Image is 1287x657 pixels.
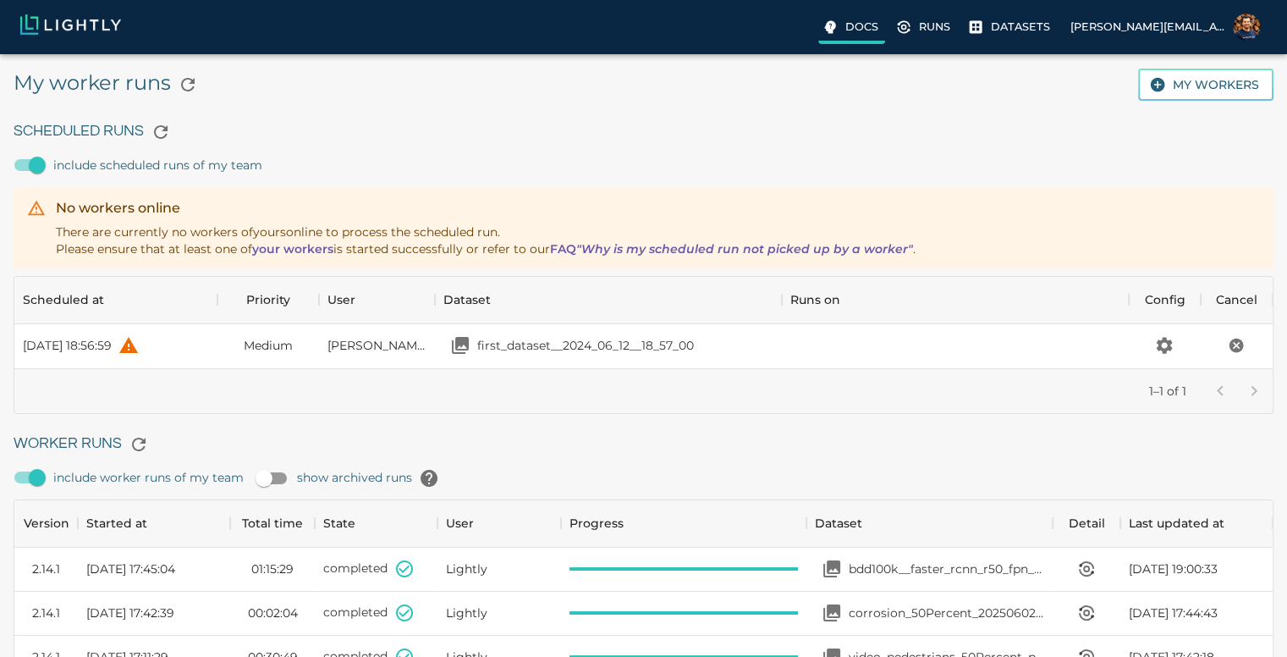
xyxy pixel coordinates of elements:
div: Priority [217,276,319,323]
time: 00:02:04 [248,605,298,621]
span: completed [323,560,388,576]
div: Detail [1053,500,1120,547]
span: Matthias Heller (Lightly Sales) [327,337,426,354]
div: Cancel [1216,276,1257,323]
span: Medium [244,337,293,354]
label: Docs [818,14,885,44]
button: Cancel the scheduled run [1221,330,1251,361]
div: Runs on [782,276,1129,323]
p: Docs [845,19,878,35]
span: Lightly Demo (Lightly Sales) [446,560,487,577]
i: "Why is my scheduled run not picked up by a worker" [576,241,913,257]
button: help [112,328,146,362]
button: Open your dataset first_dataset__2024_06_12__18_57_00 [443,328,477,362]
div: Dataset [435,276,782,323]
button: help [412,461,446,495]
div: Config [1129,276,1201,323]
span: include scheduled runs of my team [53,157,262,174]
div: Detail [1068,500,1104,547]
div: Started at [86,500,147,547]
img: Lightly [20,14,121,35]
a: Open your dataset first_dataset__2024_06_12__18_57_00first_dataset__2024_06_12__18_57_00 [443,328,694,362]
p: 1–1 of 1 [1149,383,1186,400]
div: No workers online [56,198,916,218]
p: corrosion_50Percent_20250602_141931 [849,605,1044,621]
div: Total time [230,500,315,547]
p: first_dataset__2024_06_12__18_57_00 [477,337,694,354]
button: State set to COMPLETED [388,596,421,630]
button: Open your dataset bdd100k__faster_rcnn_r50_fpn_1x_det_val__20250602_143824 [815,552,849,586]
div: Runs on [790,276,840,323]
label: Datasets [964,14,1057,41]
div: State [323,500,355,547]
button: My workers [1138,69,1273,102]
div: Progress [569,500,624,547]
h5: My worker runs [14,68,205,102]
div: Dataset [806,500,1053,547]
div: Last updated at [1120,500,1273,547]
img: Matthias Heller [1233,14,1260,41]
label: Runs [892,14,957,41]
button: View worker run detail [1070,596,1103,630]
div: Version [24,500,69,547]
div: Scheduled at [23,276,104,323]
h6: Scheduled Runs [14,115,1273,149]
span: include worker runs of my team [53,469,244,486]
p: Datasets [991,19,1050,35]
div: Scheduled at [14,276,217,323]
a: Docs [818,14,885,41]
button: View worker run detail [1070,552,1103,586]
div: 2.14.1 [32,560,60,577]
div: 2.14.1 [32,605,60,621]
label: [PERSON_NAME][EMAIL_ADDRESS]Matthias Heller [1064,8,1267,46]
div: Dataset [815,500,862,547]
div: Started at [78,500,230,547]
div: Last updated at [1129,500,1224,547]
button: Open your dataset corrosion_50Percent_20250602_141931 [815,596,849,630]
span: [DATE] 17:42:39 [86,605,174,621]
p: Runs [919,19,950,35]
span: completed [323,605,388,620]
a: FAQ"Why is my scheduled run not picked up by a worker" [550,241,913,257]
span: [DATE] 19:00:33 [1129,560,1218,577]
div: Priority [246,276,290,323]
span: Lightly Demo (Lightly Sales) [446,605,487,621]
div: Cancel [1201,276,1273,323]
div: Dataset [443,276,491,323]
div: State [315,500,437,547]
div: Progress [561,500,807,547]
button: State set to COMPLETED [388,552,421,586]
div: User [327,276,355,323]
time: 01:15:29 [251,560,294,577]
div: User [446,500,474,547]
span: show archived runs [297,461,446,495]
div: [DATE] 18:56:59 [23,337,112,354]
div: User [437,500,560,547]
span: [DATE] 17:44:43 [1129,605,1218,621]
div: Version [14,500,78,547]
h6: Worker Runs [14,428,1273,461]
a: Open your dataset bdd100k__faster_rcnn_r50_fpn_1x_det_val__20250602_143824bdd100k__faster_rcnn_r5... [815,552,1044,586]
a: your workers [252,241,333,257]
div: Config [1144,276,1185,323]
p: bdd100k__faster_rcnn_r50_fpn_1x_det_val__20250602_143824 [849,560,1044,577]
a: Open your dataset corrosion_50Percent_20250602_141931corrosion_50Percent_20250602_141931 [815,596,1044,630]
div: User [319,276,435,323]
div: Total time [242,500,303,547]
span: There are currently no workers of yours online to process the scheduled run. Please ensure that a... [56,224,916,257]
p: [PERSON_NAME][EMAIL_ADDRESS] [1070,19,1226,35]
span: [DATE] 17:45:04 [86,560,175,577]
